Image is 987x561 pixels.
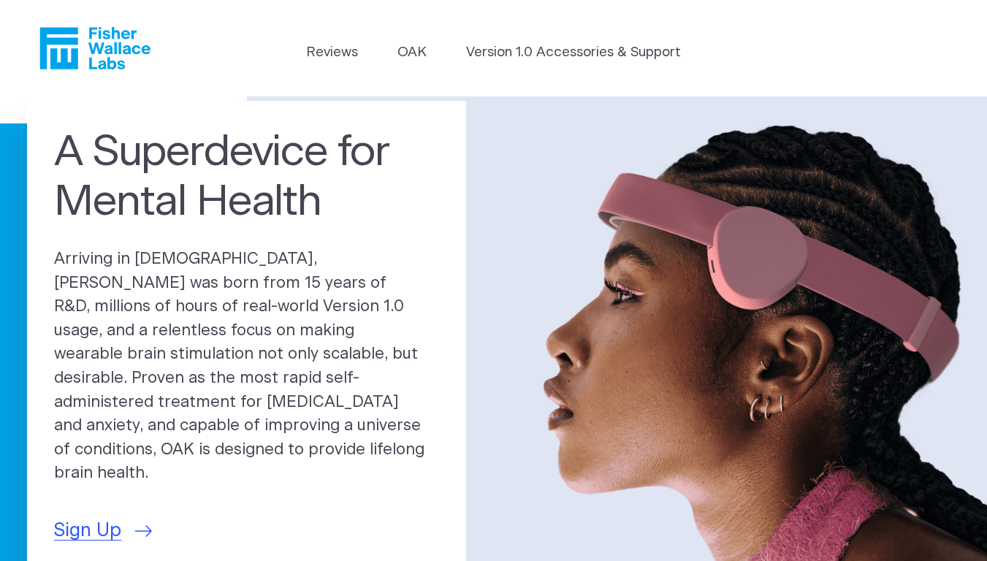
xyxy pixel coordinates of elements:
[54,128,439,227] h1: A Superdevice for Mental Health
[54,248,439,486] p: Arriving in [DEMOGRAPHIC_DATA], [PERSON_NAME] was born from 15 years of R&D, millions of hours of...
[54,517,152,545] a: Sign Up
[397,42,427,63] a: OAK
[466,42,681,63] a: Version 1.0 Accessories & Support
[54,517,121,545] span: Sign Up
[39,27,150,69] a: Fisher Wallace
[306,42,358,63] a: Reviews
